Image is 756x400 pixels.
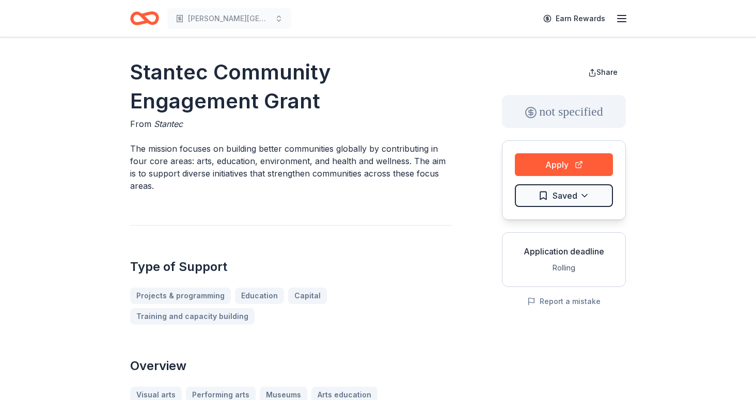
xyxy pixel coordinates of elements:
span: [PERSON_NAME][GEOGRAPHIC_DATA] [188,12,271,25]
a: Training and capacity building [130,308,255,325]
div: not specified [502,95,626,128]
span: Saved [553,189,577,202]
span: Share [596,68,618,76]
h2: Type of Support [130,259,452,275]
a: Earn Rewards [537,9,611,28]
button: Share [580,62,626,83]
div: Rolling [511,262,617,274]
a: Home [130,6,159,30]
a: Projects & programming [130,287,231,304]
button: Report a mistake [527,295,601,308]
h1: Stantec Community Engagement Grant [130,58,452,116]
button: Saved [515,184,613,207]
button: Apply [515,153,613,176]
button: [PERSON_NAME][GEOGRAPHIC_DATA] [167,8,291,29]
div: From [130,118,452,130]
p: The mission focuses on building better communities globally by contributing in four core areas: a... [130,142,452,192]
a: Capital [288,287,327,304]
h2: Overview [130,358,452,374]
div: Application deadline [511,245,617,258]
a: Education [235,287,284,304]
span: Stantec [154,119,183,129]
